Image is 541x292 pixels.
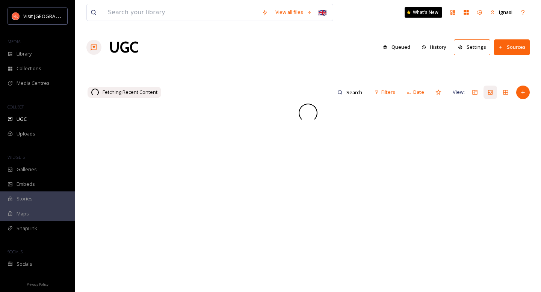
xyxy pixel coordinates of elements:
[17,260,32,268] span: Socials
[316,6,329,19] div: 🇬🇧
[454,39,494,55] a: Settings
[17,80,50,87] span: Media Centres
[453,89,465,96] span: View:
[104,4,258,21] input: Search your library
[494,39,530,55] button: Sources
[17,50,32,57] span: Library
[418,40,450,54] button: History
[405,7,442,18] a: What's New
[499,9,512,15] span: Ignasi
[8,154,25,160] span: WIDGETS
[12,12,20,20] img: download.png
[109,36,138,59] a: UGC
[17,181,35,188] span: Embeds
[27,282,48,287] span: Privacy Policy
[454,39,490,55] button: Settings
[8,249,23,254] span: SOCIALS
[17,225,37,232] span: SnapLink
[8,104,24,110] span: COLLECT
[487,5,516,20] a: Ignasi
[343,85,367,100] input: Search
[379,40,418,54] a: Queued
[17,195,33,202] span: Stories
[379,40,414,54] button: Queued
[381,89,395,96] span: Filters
[17,130,35,137] span: Uploads
[17,65,41,72] span: Collections
[17,116,27,123] span: UGC
[103,89,157,96] span: Fetching Recent Content
[272,5,316,20] a: View all files
[17,210,29,217] span: Maps
[17,166,37,173] span: Galleries
[413,89,424,96] span: Date
[27,279,48,288] a: Privacy Policy
[8,39,21,44] span: MEDIA
[23,12,82,20] span: Visit [GEOGRAPHIC_DATA]
[418,40,454,54] a: History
